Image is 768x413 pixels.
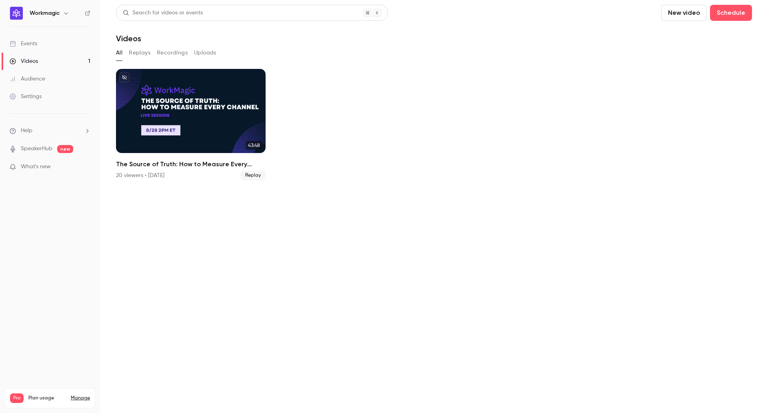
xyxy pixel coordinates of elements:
[30,9,60,17] h6: Workmagic
[10,7,23,20] img: Workmagic
[10,127,90,135] li: help-dropdown-opener
[710,5,752,21] button: Schedule
[21,163,51,171] span: What's new
[10,75,45,83] div: Audience
[123,9,203,17] div: Search for videos or events
[129,46,150,59] button: Replays
[116,5,752,408] section: Videos
[116,159,266,169] h2: The Source of Truth: How to Measure Every Channel
[116,46,122,59] button: All
[10,93,42,101] div: Settings
[57,145,73,153] span: new
[10,40,37,48] div: Events
[240,171,266,180] span: Replay
[661,5,707,21] button: New video
[157,46,188,59] button: Recordings
[116,171,164,179] div: 20 viewers • [DATE]
[10,393,24,403] span: Pro
[28,395,66,401] span: Plan usage
[116,69,752,180] ul: Videos
[10,57,38,65] div: Videos
[116,34,141,43] h1: Videos
[116,69,266,180] li: The Source of Truth: How to Measure Every Channel
[246,141,262,150] span: 43:48
[194,46,216,59] button: Uploads
[71,395,90,401] a: Manage
[21,145,52,153] a: SpeakerHub
[116,69,266,180] a: 43:48The Source of Truth: How to Measure Every Channel20 viewers • [DATE]Replay
[119,72,130,83] button: unpublished
[21,127,32,135] span: Help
